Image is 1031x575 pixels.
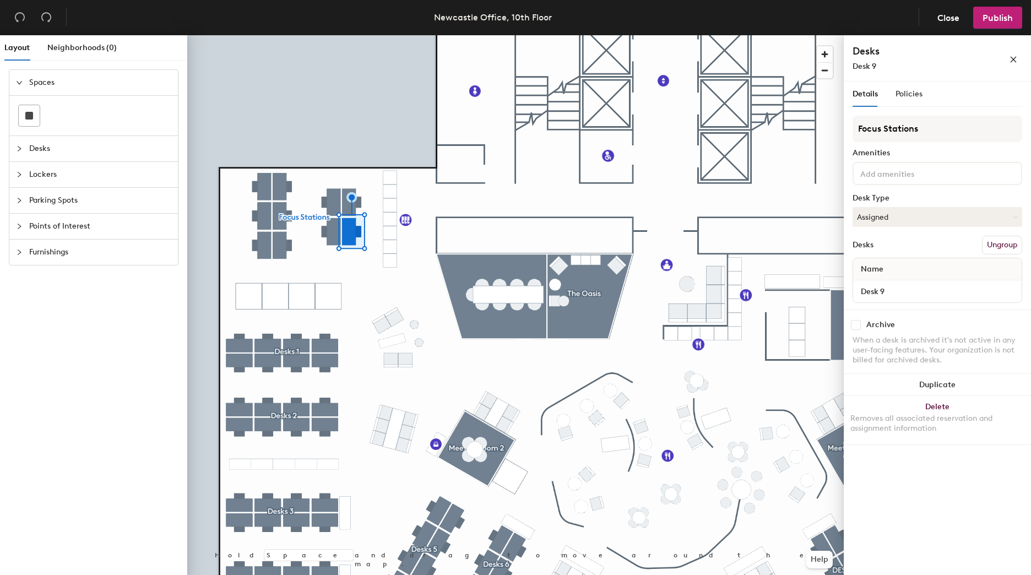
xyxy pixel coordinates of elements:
[16,145,23,152] span: collapsed
[16,223,23,230] span: collapsed
[29,240,171,265] span: Furnishings
[29,136,171,161] span: Desks
[853,62,876,71] span: Desk 9
[928,7,969,29] button: Close
[853,149,1022,158] div: Amenities
[29,188,171,213] span: Parking Spots
[853,194,1022,203] div: Desk Type
[850,414,1024,433] div: Removes all associated reservation and assignment information
[853,89,878,99] span: Details
[434,10,552,24] div: Newcastle Office, 10th Floor
[853,241,873,249] div: Desks
[858,166,957,180] input: Add amenities
[853,335,1022,365] div: When a desk is archived it's not active in any user-facing features. Your organization is not bil...
[866,321,895,329] div: Archive
[855,259,889,279] span: Name
[1010,56,1017,63] span: close
[29,214,171,239] span: Points of Interest
[16,171,23,178] span: collapsed
[29,162,171,187] span: Lockers
[29,70,171,95] span: Spaces
[9,7,31,29] button: Undo (⌘ + Z)
[937,13,959,23] span: Close
[853,44,974,58] h4: Desks
[855,284,1019,299] input: Unnamed desk
[806,551,833,568] button: Help
[973,7,1022,29] button: Publish
[896,89,923,99] span: Policies
[16,79,23,86] span: expanded
[14,12,25,23] span: undo
[16,249,23,256] span: collapsed
[853,207,1022,227] button: Assigned
[35,7,57,29] button: Redo (⌘ + ⇧ + Z)
[983,13,1013,23] span: Publish
[982,236,1022,254] button: Ungroup
[4,43,30,52] span: Layout
[16,197,23,204] span: collapsed
[47,43,117,52] span: Neighborhoods (0)
[844,396,1031,444] button: DeleteRemoves all associated reservation and assignment information
[844,374,1031,396] button: Duplicate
